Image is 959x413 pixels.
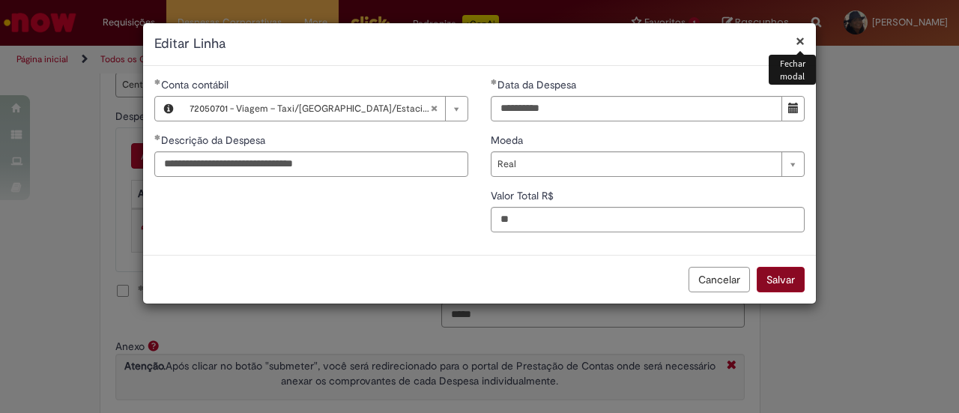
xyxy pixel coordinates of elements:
[491,189,557,202] span: Valor Total R$
[491,96,782,121] input: Data da Despesa 25 September 2025 Thursday
[190,97,430,121] span: 72050701 - Viagem – Taxi/[GEOGRAPHIC_DATA]/Estacionamento/[GEOGRAPHIC_DATA]
[161,133,268,147] span: Descrição da Despesa
[154,79,161,85] span: Obrigatório Preenchido
[154,34,805,54] h2: Editar Linha
[182,97,468,121] a: 72050701 - Viagem – Taxi/[GEOGRAPHIC_DATA]/Estacionamento/[GEOGRAPHIC_DATA]Limpar campo Conta con...
[491,133,526,147] span: Moeda
[757,267,805,292] button: Salvar
[154,134,161,140] span: Obrigatório Preenchido
[155,97,182,121] button: Conta contábil, Visualizar este registro 72050701 - Viagem – Taxi/Pedágio/Estacionamento/Zona Azul
[491,207,805,232] input: Valor Total R$
[497,152,774,176] span: Real
[796,33,805,49] button: Fechar modal
[769,55,816,85] div: Fechar modal
[161,78,232,91] span: Conta contábil, 72050701 - Viagem – Taxi/Pedágio/Estacionamento/Zona Azul
[423,97,445,121] abbr: Limpar campo Conta contábil
[491,79,497,85] span: Obrigatório Preenchido
[154,151,468,177] input: Descrição da Despesa
[497,78,579,91] span: Data da Despesa
[781,96,805,121] button: Mostrar calendário para Data da Despesa
[689,267,750,292] button: Cancelar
